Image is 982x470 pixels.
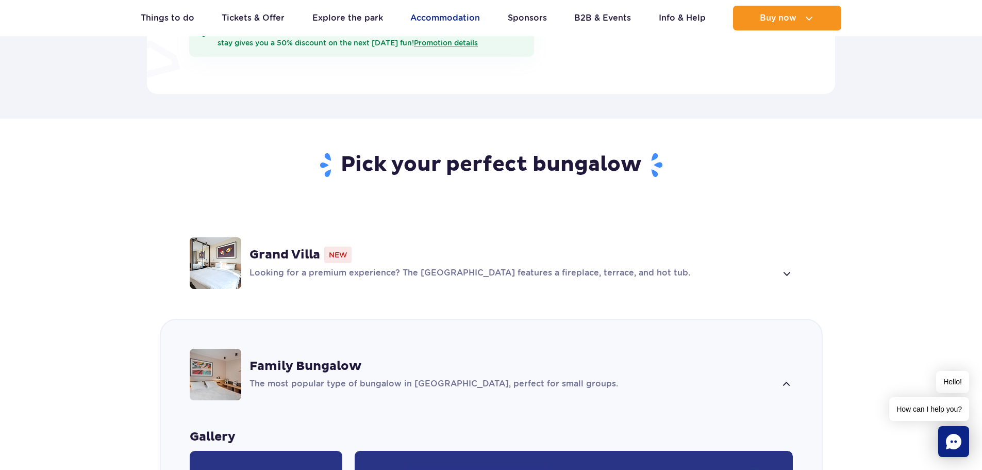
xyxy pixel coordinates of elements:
button: Buy now [733,6,841,30]
a: B2B & Events [574,6,631,30]
a: Things to do [141,6,194,30]
span: New [324,247,352,263]
span: Buy now [760,13,796,23]
span: Hello! [936,371,969,393]
a: Tickets & Offer [222,6,285,30]
strong: Gallery [190,429,793,445]
div: Chat [938,426,969,457]
p: The most popular type of bungalow in [GEOGRAPHIC_DATA], perfect for small groups. [249,378,777,391]
a: Explore the park [312,6,383,30]
a: Accommodation [410,6,480,30]
a: Promotion details [414,39,478,47]
p: Looking for a premium experience? The [GEOGRAPHIC_DATA] features a fireplace, terrace, and hot tub. [249,267,777,280]
a: Sponsors [508,6,547,30]
h2: Pick your perfect bungalow [189,152,793,179]
strong: Family Bungalow [249,359,361,374]
a: Info & Help [659,6,706,30]
strong: Grand Villa [249,247,320,263]
span: How can I help you? [889,397,969,421]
